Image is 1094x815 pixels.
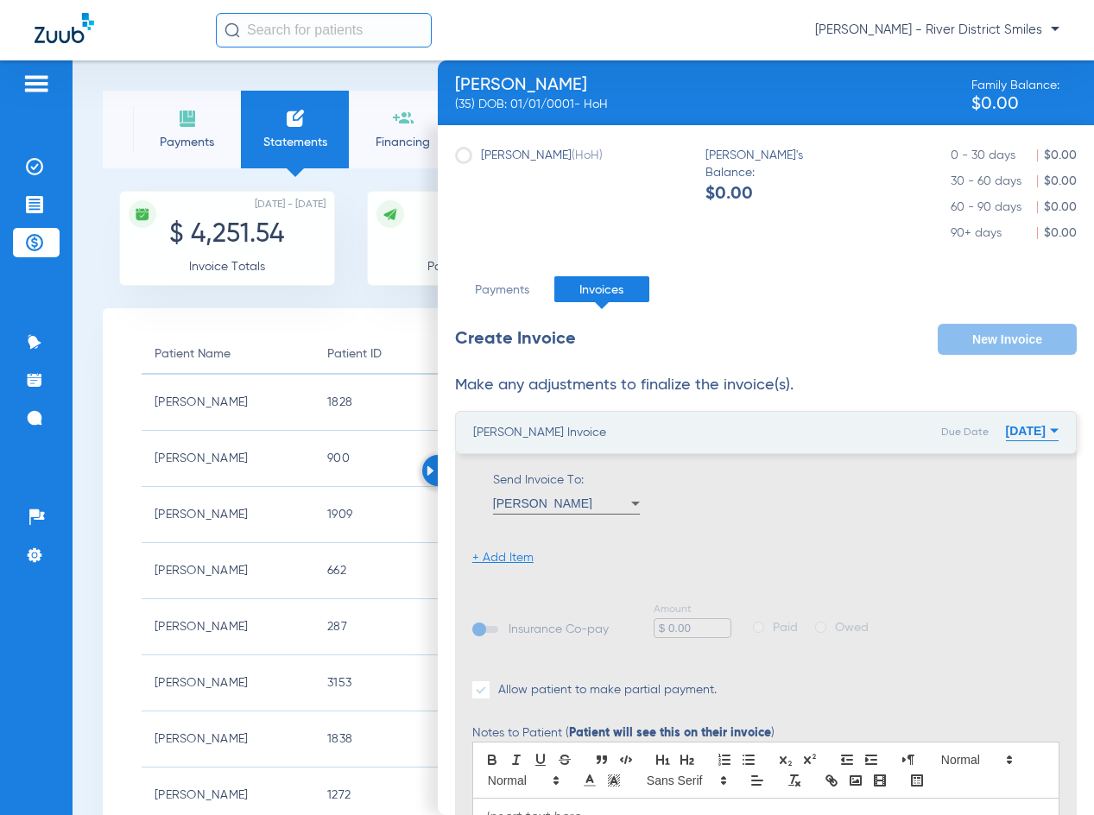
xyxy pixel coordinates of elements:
[941,427,989,438] span: Due Date
[314,543,487,599] td: 662
[478,623,609,635] span: Insurance Co-pay
[314,375,487,431] td: 1828
[472,681,717,698] label: Allow patient to make partial payment.
[868,770,892,791] button: video
[189,261,265,273] span: Invoice Totals
[504,749,528,770] button: italic
[455,376,1077,394] h2: Make any adjustments to finalize the invoice(s).
[22,73,50,94] img: hamburger-icon
[393,108,414,129] img: financing icon
[569,727,771,739] strong: Patient will see this on their invoice
[705,186,826,203] span: $0.00
[815,22,1059,39] span: [PERSON_NAME] - River District Smiles
[951,147,1037,164] span: 0 - 30 days
[773,619,798,636] span: Paid
[951,224,1037,242] span: 90+ days
[135,206,150,222] img: icon
[705,147,826,203] div: [PERSON_NAME]'s Balance:
[314,487,487,543] td: 1909
[169,222,284,248] span: $ 4,251.54
[896,749,920,770] button: direction: rtl
[859,749,883,770] button: indent: +1
[177,108,198,129] img: payments icon
[362,134,444,151] span: Financing
[142,543,314,599] td: [PERSON_NAME]
[473,424,606,441] div: [PERSON_NAME] Invoice
[675,749,699,770] button: header: 2
[285,108,306,129] img: invoices icon
[314,711,487,768] td: 1838
[314,431,487,487] td: 900
[835,749,859,770] button: indent: -1
[427,261,522,273] span: Patients Invoiced
[951,199,1077,216] li: $0.00
[142,711,314,768] td: [PERSON_NAME]
[528,749,553,770] button: underline
[798,749,822,770] button: script: super
[971,96,1059,113] span: $0.00
[455,96,608,113] div: (35) DOB: 01/01/0001 - HoH
[951,199,1037,216] span: 60 - 90 days
[971,77,1059,113] div: Family Balance:
[142,375,314,431] td: [PERSON_NAME]
[327,344,474,363] div: Patient ID
[815,622,826,633] input: Owed
[712,749,737,770] button: list: ordered
[314,599,487,655] td: 287
[905,770,929,791] button: table
[155,344,231,363] div: Patient Name
[1006,414,1059,448] button: [DATE]
[774,749,798,770] button: script: sub
[590,749,614,770] button: blockquote
[472,727,775,739] label: Notes to Patient ( )
[493,471,640,515] label: Send Invoice To:
[255,196,326,213] span: [DATE] - [DATE]
[427,465,434,476] img: Arrow
[572,149,603,161] span: (HoH)
[327,344,382,363] div: Patient ID
[35,13,94,43] img: Zuub Logo
[951,173,1077,190] li: $0.00
[938,324,1077,355] button: New Invoice
[554,276,649,302] li: Invoices
[654,618,731,638] input: Amount
[844,770,868,791] button: image
[216,13,432,47] input: Search for patients
[254,134,336,151] span: Statements
[753,622,764,633] input: Paid
[383,206,398,222] img: icon
[819,770,844,791] button: link
[951,173,1037,190] span: 30 - 60 days
[142,599,314,655] td: [PERSON_NAME]
[654,601,731,618] span: Amount
[142,487,314,543] td: [PERSON_NAME]
[782,770,806,791] button: clean
[455,324,576,355] div: Create Invoice
[480,749,504,770] button: bold
[155,344,301,363] div: Patient Name
[951,224,1077,242] li: $0.00
[737,749,761,770] button: list: bullet
[651,749,675,770] button: header: 1
[455,77,608,94] div: [PERSON_NAME]
[455,147,603,164] label: [PERSON_NAME]
[142,431,314,487] td: [PERSON_NAME]
[493,496,592,510] span: [PERSON_NAME]
[146,134,228,151] span: Payments
[142,655,314,711] td: [PERSON_NAME]
[314,655,487,711] td: 3153
[951,147,1077,164] li: $0.00
[472,549,534,566] li: + Add Item
[553,749,577,770] button: strike
[455,276,550,302] li: Payments
[614,749,638,770] button: code-block
[835,619,869,636] span: Owed
[224,22,240,38] img: Search Icon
